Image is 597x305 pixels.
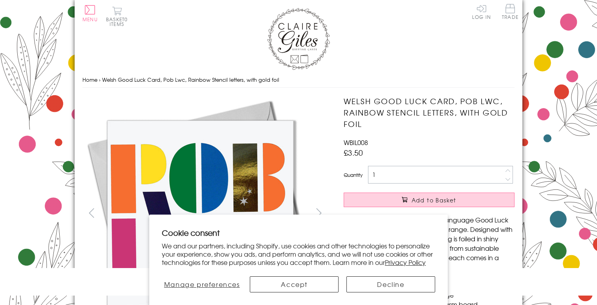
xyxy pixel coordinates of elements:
span: WBIL008 [344,138,368,147]
label: Quantity [344,171,363,178]
span: £3.50 [344,147,363,158]
span: Menu [82,16,98,23]
span: Add to Basket [412,196,456,204]
button: Add to Basket [344,193,515,207]
button: prev [82,204,100,222]
a: Log In [472,4,491,19]
button: Menu [82,5,98,22]
p: We and our partners, including Shopify, use cookies and other technologies to personalize your ex... [162,242,435,266]
span: 0 items [110,16,128,28]
a: Trade [502,4,518,21]
button: Manage preferences [162,276,242,292]
span: › [99,76,101,83]
button: Decline [346,276,435,292]
img: Claire Giles Greetings Cards [267,8,330,70]
a: Privacy Policy [385,257,426,267]
button: Basket0 items [106,6,128,26]
button: Accept [250,276,339,292]
nav: breadcrumbs [82,72,515,88]
h2: Cookie consent [162,227,435,238]
h1: Welsh Good Luck Card, Pob Lwc, Rainbow Stencil letters, with gold foil [344,96,515,129]
button: next [310,204,328,222]
a: Home [82,76,97,83]
span: Manage preferences [164,279,240,289]
span: Trade [502,4,518,19]
span: Welsh Good Luck Card, Pob Lwc, Rainbow Stencil letters, with gold foil [102,76,279,83]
